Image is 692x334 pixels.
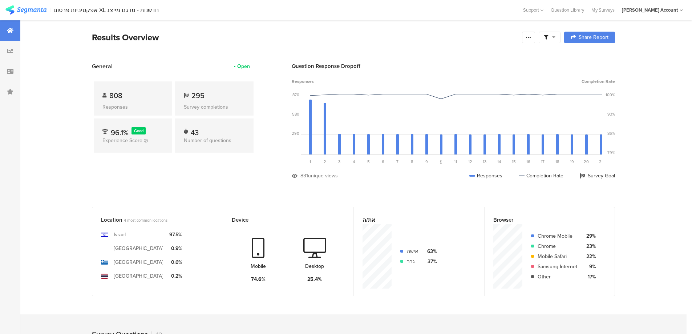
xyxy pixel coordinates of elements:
span: Share Report [579,35,608,40]
div: Survey completions [184,103,245,111]
div: Responses [102,103,163,111]
span: Experience Score [102,137,142,144]
div: 17% [583,273,596,281]
div: Support [523,4,543,16]
div: 870 [292,92,299,98]
span: 4 most common locations [124,217,167,223]
div: אפקטיביות פרסום XL חדשנות - מדגם מייצג [53,7,159,13]
div: 290 [292,130,299,136]
div: Results Overview [92,31,518,44]
span: 18 [555,159,559,165]
div: Browser [493,216,594,224]
span: 9 [425,159,428,165]
div: 25.4% [307,275,322,283]
span: 14 [497,159,501,165]
div: Samsung Internet [538,263,577,270]
div: Other [538,273,577,281]
div: 0.9% [169,245,182,252]
span: 6 [382,159,384,165]
div: [GEOGRAPHIC_DATA] [114,272,163,280]
div: Survey Goal [580,172,615,180]
span: 16 [526,159,530,165]
span: 19 [570,159,574,165]
span: 2 [324,159,326,165]
span: 5 [367,159,370,165]
div: את/ה [363,216,464,224]
span: Number of questions [184,137,231,144]
div: Mobile Safari [538,253,577,260]
span: 17 [541,159,545,165]
img: segmanta logo [5,5,46,15]
div: 23% [583,242,596,250]
span: 1 [309,159,311,165]
div: 93% [607,111,615,117]
div: Mobile [251,262,266,270]
div: 0.6% [169,258,182,266]
span: 13 [483,159,486,165]
span: 4 [353,159,355,165]
div: [GEOGRAPHIC_DATA] [114,258,163,266]
div: Completion Rate [519,172,563,180]
div: Responses [469,172,502,180]
div: Israel [114,231,126,238]
div: 43 [191,127,199,134]
div: 0.2% [169,272,182,280]
span: 15 [512,159,516,165]
div: Chrome [538,242,577,250]
div: Question Response Dropoff [292,62,615,70]
div: 580 [292,111,299,117]
div: 100% [606,92,615,98]
div: 74.6% [251,275,266,283]
div: 29% [583,232,596,240]
span: 295 [191,90,205,101]
a: Question Library [547,7,588,13]
div: 79% [607,150,615,156]
span: 96.1% [111,127,129,138]
span: 21 [599,159,603,165]
div: | [49,6,50,14]
div: [GEOGRAPHIC_DATA] [114,245,163,252]
div: גבר [407,258,418,265]
span: 12 [468,159,472,165]
div: 97.5% [169,231,182,238]
span: 11 [454,159,457,165]
div: unique views [308,172,338,180]
div: 831 [300,172,308,180]
span: General [92,62,113,71]
div: 63% [424,248,437,255]
div: [PERSON_NAME] Account [622,7,678,13]
a: My Surveys [588,7,618,13]
div: אישה [407,248,418,255]
div: Location [101,216,202,224]
div: 22% [583,253,596,260]
span: Completion Rate [582,78,615,85]
span: Good [134,128,143,134]
span: 8 [411,159,413,165]
div: 9% [583,263,596,270]
div: Desktop [305,262,324,270]
div: 37% [424,258,437,265]
div: Device [232,216,333,224]
span: 808 [109,90,122,101]
span: 20 [584,159,589,165]
span: Responses [292,78,314,85]
div: Open [237,63,250,70]
span: 3 [338,159,340,165]
span: 7 [396,159,398,165]
div: 86% [607,130,615,136]
div: Chrome Mobile [538,232,577,240]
